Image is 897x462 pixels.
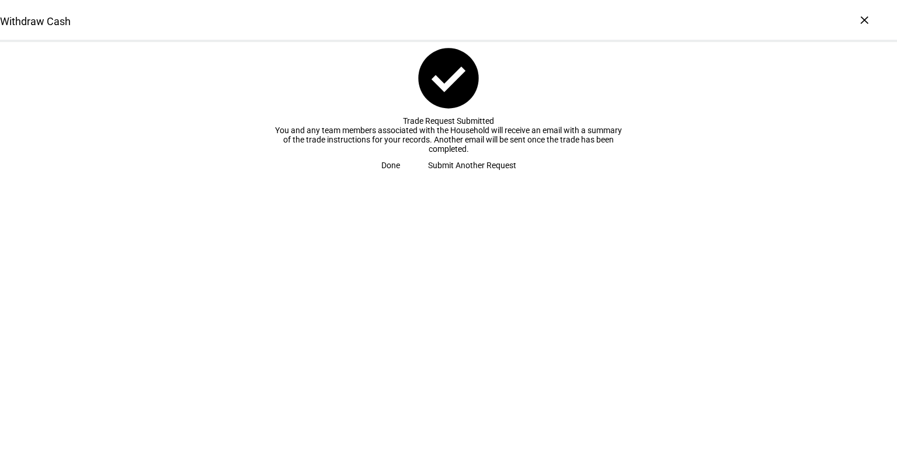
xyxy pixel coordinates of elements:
div: Trade Request Submitted [273,116,624,126]
div: × [855,11,874,29]
mat-icon: check_circle [412,42,485,114]
button: Submit Another Request [414,154,530,177]
button: Done [367,154,414,177]
span: Done [381,154,400,177]
div: You and any team members associated with the Household will receive an email with a summary of th... [273,126,624,154]
span: Submit Another Request [428,154,516,177]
